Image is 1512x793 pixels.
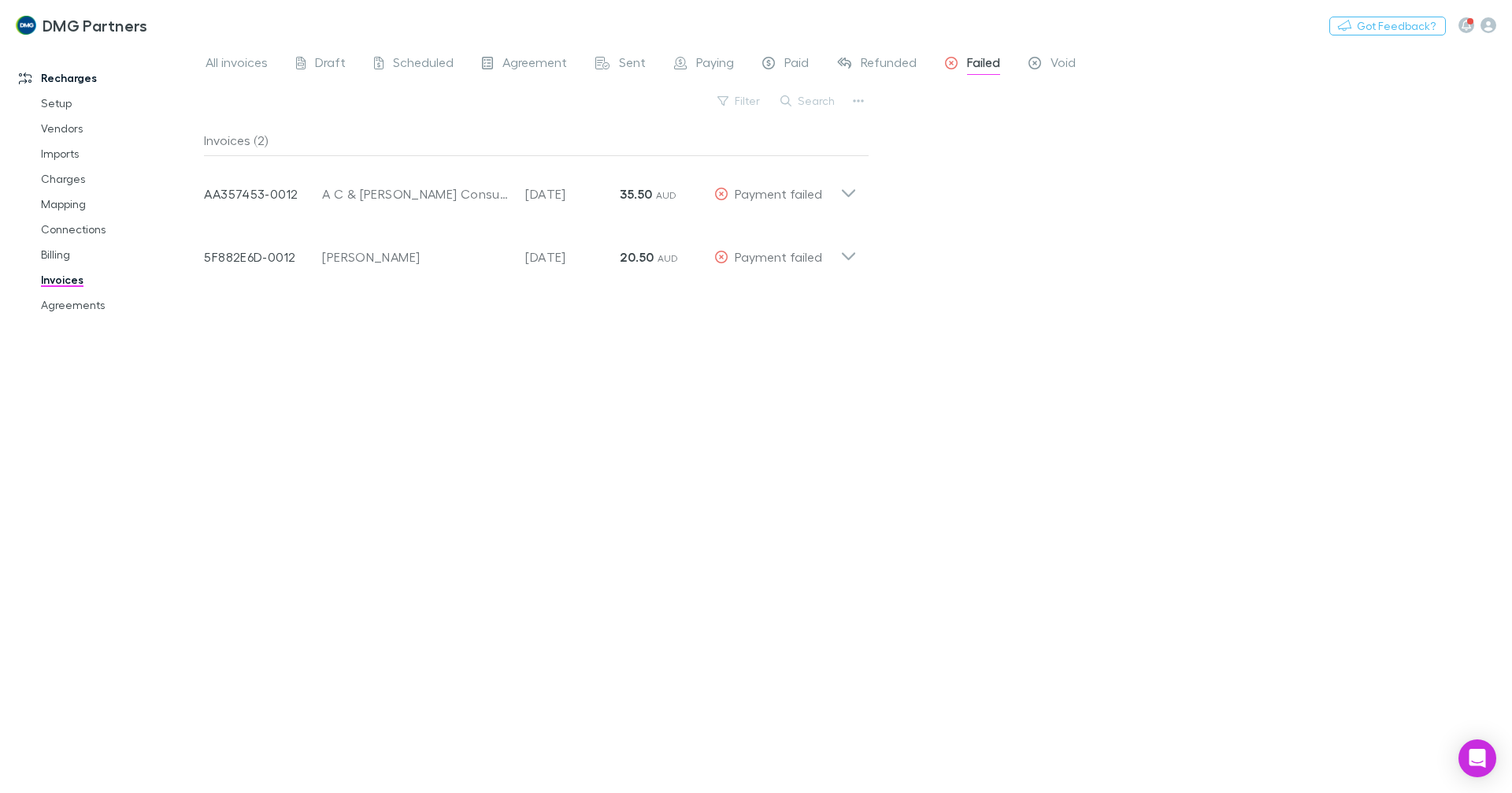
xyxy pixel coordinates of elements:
[322,184,510,203] div: A C & [PERSON_NAME] Consultancy Pty Ltd
[861,54,917,75] span: Refunded
[315,54,346,75] span: Draft
[525,184,620,203] p: [DATE]
[619,54,646,75] span: Sent
[710,91,769,110] button: Filter
[25,217,213,242] a: Connections
[16,16,36,35] img: DMG Partners's Logo
[773,91,844,110] button: Search
[25,242,213,267] a: Billing
[25,141,213,166] a: Imports
[1458,739,1496,777] div: Open Intercom Messenger
[43,16,148,35] h3: DMG Partners
[204,248,322,266] p: 5F882E6D-0012
[620,249,654,265] strong: 20.50
[696,54,734,75] span: Paying
[25,91,213,116] a: Setup
[206,54,268,75] span: All invoices
[25,192,213,217] a: Mapping
[6,6,157,44] a: DMG Partners
[25,267,213,292] a: Invoices
[322,248,510,266] div: [PERSON_NAME]
[656,189,677,201] span: AUD
[620,186,652,202] strong: 35.50
[735,186,822,201] span: Payment failed
[191,156,869,219] div: AA357453-0012A C & [PERSON_NAME] Consultancy Pty Ltd[DATE]35.50 AUDPayment failed
[191,219,869,282] div: 5F882E6D-0012[PERSON_NAME][DATE]20.50 AUDPayment failed
[25,292,213,318] a: Agreements
[25,166,213,192] a: Charges
[658,252,679,264] span: AUD
[1329,17,1446,35] button: Got Feedback?
[1051,54,1076,75] span: Void
[525,248,620,266] p: [DATE]
[502,54,567,75] span: Agreement
[967,54,1000,75] span: Failed
[735,249,822,264] span: Payment failed
[204,184,322,203] p: AA357453-0012
[784,54,809,75] span: Paid
[3,65,213,91] a: Recharges
[25,116,213,141] a: Vendors
[393,54,454,75] span: Scheduled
